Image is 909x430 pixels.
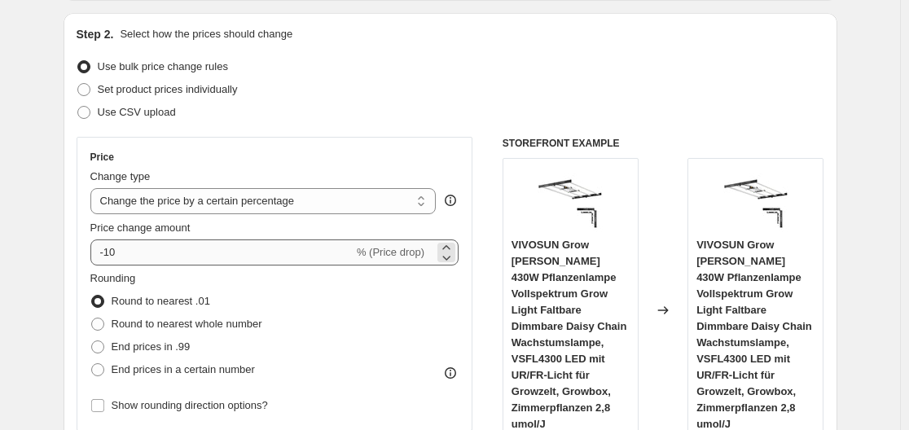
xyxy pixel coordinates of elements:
[112,318,262,330] span: Round to nearest whole number
[723,167,788,232] img: 61C7iHhcrVL_80x.jpg
[503,137,824,150] h6: STOREFRONT EXAMPLE
[696,239,812,430] span: VIVOSUN Grow [PERSON_NAME] 430W Pflanzenlampe Vollspektrum Grow Light Faltbare Dimmbare Daisy Cha...
[90,272,136,284] span: Rounding
[90,222,191,234] span: Price change amount
[98,60,228,72] span: Use bulk price change rules
[90,170,151,182] span: Change type
[112,295,210,307] span: Round to nearest .01
[120,26,292,42] p: Select how the prices should change
[90,239,353,265] input: -15
[112,399,268,411] span: Show rounding direction options?
[538,167,603,232] img: 61C7iHhcrVL_80x.jpg
[357,246,424,258] span: % (Price drop)
[112,363,255,375] span: End prices in a certain number
[98,83,238,95] span: Set product prices individually
[112,340,191,353] span: End prices in .99
[77,26,114,42] h2: Step 2.
[512,239,627,430] span: VIVOSUN Grow [PERSON_NAME] 430W Pflanzenlampe Vollspektrum Grow Light Faltbare Dimmbare Daisy Cha...
[442,192,459,208] div: help
[98,106,176,118] span: Use CSV upload
[90,151,114,164] h3: Price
